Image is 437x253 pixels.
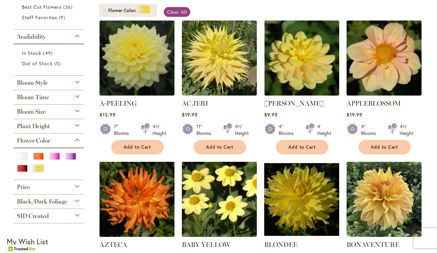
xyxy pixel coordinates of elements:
img: AZTECA [100,162,174,237]
span: Add to Cart [371,144,398,150]
a: BLONDEE [264,241,297,249]
button: Add to Cart [358,140,411,154]
img: A-Peeling [100,21,174,96]
span: SID Created [17,212,49,220]
a: [PERSON_NAME] [264,99,324,107]
img: APPLEBLOSSOM [347,21,422,96]
span: Add to Cart [206,144,234,150]
a: A-Peeling [100,91,174,97]
span: Bloom Style [17,79,48,86]
span: Flower Color [17,137,50,144]
span: In Stock [22,50,41,56]
span: $12.95 [100,111,116,118]
a: BABY YELLOW [182,232,257,238]
div: 4½' Height [235,123,249,137]
span: Best Cut Flowers [22,4,62,10]
span: Bloom Size [17,108,46,115]
iframe: Launch Accessibility Center [5,229,24,248]
span: 36 [63,3,74,10]
strong: My Wish List [7,237,48,246]
button: Add to Cart [194,140,246,154]
a: BONAVENTURE [347,241,399,249]
a: Staff Favorites [22,14,77,21]
a: APPLEBLOSSOM [347,91,422,97]
a: AC Jeri [182,91,257,97]
a: Remove Flower Color Yellow [103,8,107,12]
span: Add to Cart [288,144,316,150]
a: AHOY MATEY [264,91,339,97]
span: 49 [43,49,54,57]
span: Staff Favorites [22,14,57,21]
button: Add to Cart [111,140,164,154]
div: 4' Height [317,123,331,137]
a: Out of Stock 5 [22,60,77,67]
span: Availability [17,33,46,40]
div: 4½' Height [400,123,413,137]
a: BABY YELLOW [182,241,230,249]
img: Blondee [264,162,339,237]
span: Price [17,183,30,191]
span: 5 [54,60,63,67]
a: Clear All [164,7,190,17]
span: Clear All [167,9,187,15]
span: Plant Height [17,122,50,130]
img: BABY YELLOW [182,162,257,237]
a: AZTECA [100,232,174,238]
div: 7" Blooms [114,123,133,137]
span: $19.95 [182,111,198,118]
img: Bonaventure [347,162,422,237]
a: Blondee [264,232,339,238]
div: 4" Blooms [279,123,297,137]
img: AC Jeri [182,21,257,96]
img: AHOY MATEY [264,21,339,96]
div: 4" Blooms [361,123,380,137]
div: 11" Blooms [196,123,215,137]
span: Out of Stock [22,60,53,67]
div: 4½' Height [153,123,166,137]
a: Best Cut Flowers [22,3,77,10]
button: Add to Cart [276,140,328,154]
a: Bonaventure [347,232,422,238]
span: Black/Dark Foliage [17,198,67,205]
span: Bloom Time [17,94,49,101]
span: $9.95 [264,111,278,118]
span: $19.95 [347,111,362,118]
a: AZTECA [100,241,127,249]
span: 9 [59,14,67,21]
a: A-PEELING [100,99,137,107]
a: In Stock 49 [22,49,77,57]
a: APPLEBLOSSOM [347,99,401,107]
span: Add to Cart [124,144,151,150]
a: AC JERI [182,99,208,107]
span: Flower Color [108,7,138,14]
